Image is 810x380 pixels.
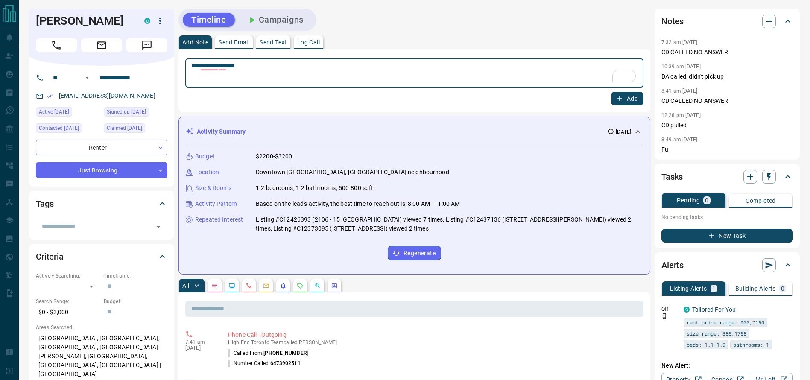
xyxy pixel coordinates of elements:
[661,64,701,70] p: 10:39 am [DATE]
[661,229,793,243] button: New Task
[152,221,164,233] button: Open
[211,282,218,289] svg: Notes
[228,360,301,367] p: Number Called:
[39,108,69,116] span: Active [DATE]
[59,92,155,99] a: [EMAIL_ADDRESS][DOMAIN_NAME]
[104,272,167,280] p: Timeframe:
[263,350,308,356] span: [PHONE_NUMBER]
[712,286,716,292] p: 1
[107,124,142,132] span: Claimed [DATE]
[185,339,215,345] p: 7:41 am
[670,286,707,292] p: Listing Alerts
[228,330,640,339] p: Phone Call - Outgoing
[47,93,53,99] svg: Email Verified
[616,128,631,136] p: [DATE]
[36,305,99,319] p: $0 - $3,000
[661,137,698,143] p: 8:49 am [DATE]
[263,282,269,289] svg: Emails
[735,286,776,292] p: Building Alerts
[661,211,793,224] p: No pending tasks
[36,197,53,210] h2: Tags
[256,215,643,233] p: Listing #C12426393 (2106 - 15 [GEOGRAPHIC_DATA]) viewed 7 times, Listing #C12437136 ([STREET_ADDR...
[238,13,312,27] button: Campaigns
[219,39,249,45] p: Send Email
[36,14,132,28] h1: [PERSON_NAME]
[687,329,746,338] span: size range: 386,1758
[256,199,460,208] p: Based on the lead's activity, the best time to reach out is: 8:00 AM - 11:00 AM
[661,361,793,370] p: New Alert:
[661,121,793,130] p: CD pulled
[82,73,92,83] button: Open
[661,313,667,319] svg: Push Notification Only
[705,197,708,203] p: 0
[297,39,320,45] p: Log Call
[677,197,700,203] p: Pending
[611,92,643,105] button: Add
[36,298,99,305] p: Search Range:
[314,282,321,289] svg: Opportunities
[183,13,235,27] button: Timeline
[297,282,304,289] svg: Requests
[260,39,287,45] p: Send Text
[661,96,793,105] p: CD CALLED NO ANSWER
[661,255,793,275] div: Alerts
[126,38,167,52] span: Message
[331,282,338,289] svg: Agent Actions
[280,282,287,289] svg: Listing Alerts
[228,349,308,357] p: Called From:
[104,107,167,119] div: Fri Sep 13 2024
[661,48,793,57] p: CD CALLED NO ANSWER
[144,18,150,24] div: condos.ca
[36,250,64,263] h2: Criteria
[36,162,167,178] div: Just Browsing
[270,360,301,366] span: 6473902511
[661,305,678,313] p: Off
[36,107,99,119] div: Wed Oct 08 2025
[195,184,232,193] p: Size & Rooms
[781,286,784,292] p: 0
[661,145,793,154] p: Fu
[256,184,373,193] p: 1-2 bedrooms, 1-2 bathrooms, 500-800 sqft
[661,170,683,184] h2: Tasks
[104,123,167,135] div: Sun Oct 05 2025
[388,246,441,260] button: Regenerate
[195,152,215,161] p: Budget
[182,39,208,45] p: Add Note
[228,339,640,345] p: High End Toronto Team called [PERSON_NAME]
[684,307,690,313] div: condos.ca
[661,88,698,94] p: 8:41 am [DATE]
[661,167,793,187] div: Tasks
[661,39,698,45] p: 7:32 am [DATE]
[246,282,252,289] svg: Calls
[36,140,167,155] div: Renter
[661,258,684,272] h2: Alerts
[256,168,449,177] p: Downtown [GEOGRAPHIC_DATA], [GEOGRAPHIC_DATA] neighbourhood
[661,11,793,32] div: Notes
[195,199,237,208] p: Activity Pattern
[182,283,189,289] p: All
[687,340,725,349] span: beds: 1.1-1.9
[195,215,243,224] p: Repeated Interest
[185,345,215,351] p: [DATE]
[197,127,246,136] p: Activity Summary
[39,124,79,132] span: Contacted [DATE]
[195,168,219,177] p: Location
[256,152,292,161] p: $2200-$3200
[107,108,146,116] span: Signed up [DATE]
[746,198,776,204] p: Completed
[692,306,736,313] a: Tailored For You
[733,340,769,349] span: bathrooms: 1
[36,193,167,214] div: Tags
[661,72,793,81] p: DA called, didn't pick up
[36,324,167,331] p: Areas Searched:
[36,272,99,280] p: Actively Searching:
[687,318,764,327] span: rent price range: 900,7150
[186,124,643,140] div: Activity Summary[DATE]
[36,38,77,52] span: Call
[104,298,167,305] p: Budget:
[191,62,637,84] textarea: To enrich screen reader interactions, please activate Accessibility in Grammarly extension settings
[81,38,122,52] span: Email
[661,112,701,118] p: 12:28 pm [DATE]
[661,15,684,28] h2: Notes
[36,246,167,267] div: Criteria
